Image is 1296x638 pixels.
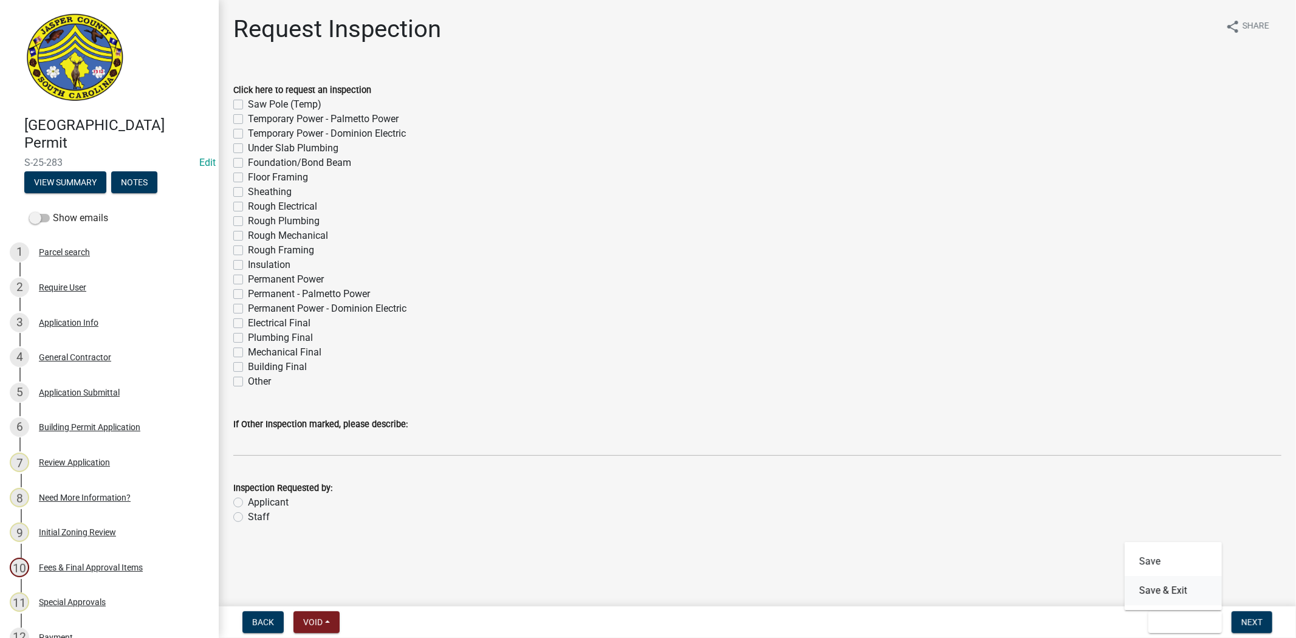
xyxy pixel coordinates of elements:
[10,488,29,507] div: 8
[199,157,216,168] wm-modal-confirm: Edit Application Number
[248,272,324,287] label: Permanent Power
[39,493,131,502] div: Need More Information?
[248,495,289,510] label: Applicant
[248,141,338,156] label: Under Slab Plumbing
[1241,617,1263,627] span: Next
[248,112,399,126] label: Temporary Power - Palmetto Power
[248,199,317,214] label: Rough Electrical
[39,598,106,606] div: Special Approvals
[10,417,29,437] div: 6
[39,353,111,362] div: General Contractor
[39,318,98,327] div: Application Info
[248,214,320,228] label: Rough Plumbing
[1232,611,1272,633] button: Next
[303,617,323,627] span: Void
[10,523,29,542] div: 9
[248,97,321,112] label: Saw Pole (Temp)
[248,331,313,345] label: Plumbing Final
[248,170,308,185] label: Floor Framing
[248,345,321,360] label: Mechanical Final
[293,611,340,633] button: Void
[10,453,29,472] div: 7
[39,388,120,397] div: Application Submittal
[248,287,370,301] label: Permanent - Palmetto Power
[248,374,271,389] label: Other
[10,383,29,402] div: 5
[10,558,29,577] div: 10
[248,156,351,170] label: Foundation/Bond Beam
[248,301,406,316] label: Permanent Power - Dominion Electric
[39,423,140,431] div: Building Permit Application
[248,126,406,141] label: Temporary Power - Dominion Electric
[24,171,106,193] button: View Summary
[39,563,143,572] div: Fees & Final Approval Items
[24,117,209,152] h4: [GEOGRAPHIC_DATA] Permit
[252,617,274,627] span: Back
[10,592,29,612] div: 11
[233,86,371,95] label: Click here to request an inspection
[248,510,270,524] label: Staff
[10,242,29,262] div: 1
[199,157,216,168] a: Edit
[111,171,157,193] button: Notes
[29,211,108,225] label: Show emails
[39,248,90,256] div: Parcel search
[1125,576,1222,605] button: Save & Exit
[111,178,157,188] wm-modal-confirm: Notes
[248,185,292,199] label: Sheathing
[1125,547,1222,576] button: Save
[248,316,310,331] label: Electrical Final
[233,15,441,44] h1: Request Inspection
[39,528,116,537] div: Initial Zoning Review
[248,258,290,272] label: Insulation
[1158,617,1205,627] span: Save & Exit
[248,243,314,258] label: Rough Framing
[24,13,126,104] img: Jasper County, South Carolina
[248,360,307,374] label: Building Final
[24,157,194,168] span: S-25-283
[39,458,110,467] div: Review Application
[10,278,29,297] div: 2
[1226,19,1240,34] i: share
[1148,611,1222,633] button: Save & Exit
[1243,19,1269,34] span: Share
[24,178,106,188] wm-modal-confirm: Summary
[248,228,328,243] label: Rough Mechanical
[1216,15,1279,38] button: shareShare
[10,348,29,367] div: 4
[242,611,284,633] button: Back
[233,420,408,429] label: If Other Inspection marked, please describe:
[233,484,332,493] label: Inspection Requested by:
[10,313,29,332] div: 3
[1125,542,1222,610] div: Save & Exit
[39,283,86,292] div: Require User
